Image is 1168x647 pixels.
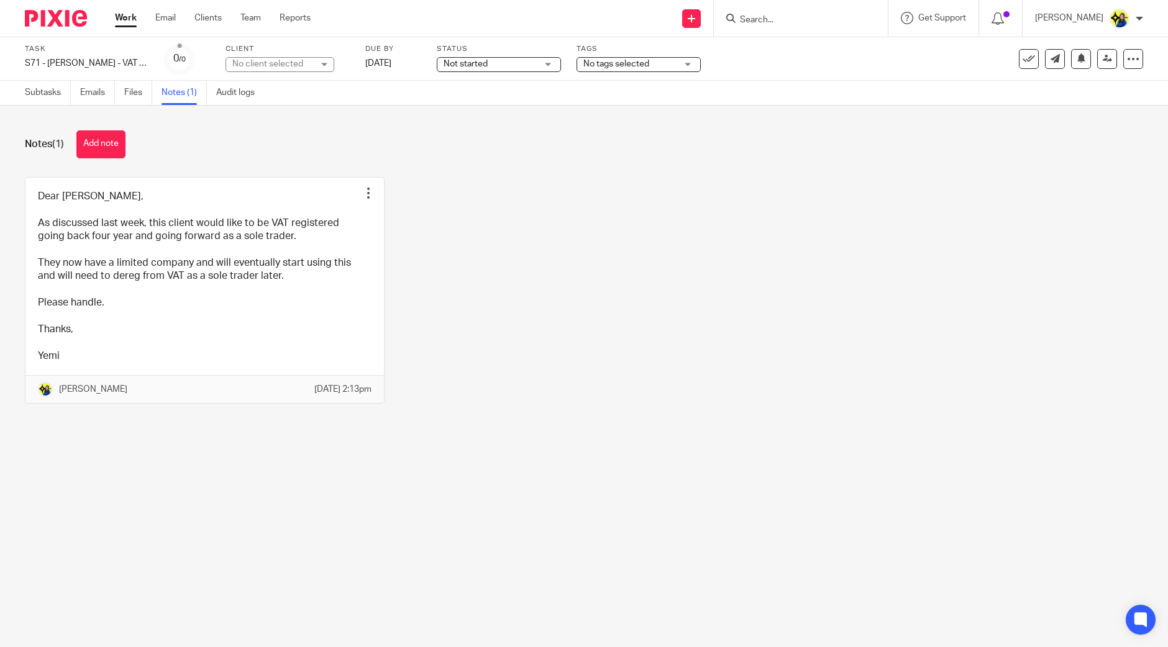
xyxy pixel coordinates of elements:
button: Add note [76,130,125,158]
a: Audit logs [216,81,264,105]
p: [DATE] 2:13pm [314,383,372,396]
img: Bobo-Starbridge%201.jpg [38,382,53,397]
a: Reports [280,12,311,24]
label: Tags [577,44,701,54]
a: Email [155,12,176,24]
label: Due by [365,44,421,54]
input: Search [739,15,851,26]
div: 0 [173,52,186,66]
img: Pixie [25,10,87,27]
a: Team [240,12,261,24]
span: No tags selected [583,60,649,68]
span: Get Support [918,14,966,22]
p: [PERSON_NAME] [1035,12,1103,24]
img: Bobo-Starbridge%201.jpg [1110,9,1129,29]
a: Work [115,12,137,24]
p: [PERSON_NAME] [59,383,127,396]
a: Clients [194,12,222,24]
span: [DATE] [365,59,391,68]
div: S71 - [PERSON_NAME] - VAT REG [25,57,149,70]
a: Notes (1) [162,81,207,105]
label: Status [437,44,561,54]
div: No client selected [232,58,313,70]
h1: Notes [25,138,64,151]
a: Files [124,81,152,105]
span: (1) [52,139,64,149]
span: Not started [444,60,488,68]
label: Task [25,44,149,54]
small: /0 [179,56,186,63]
div: S71 - BENJAMIN SHARPE - VAT REG [25,57,149,70]
a: Emails [80,81,115,105]
a: Subtasks [25,81,71,105]
label: Client [226,44,350,54]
